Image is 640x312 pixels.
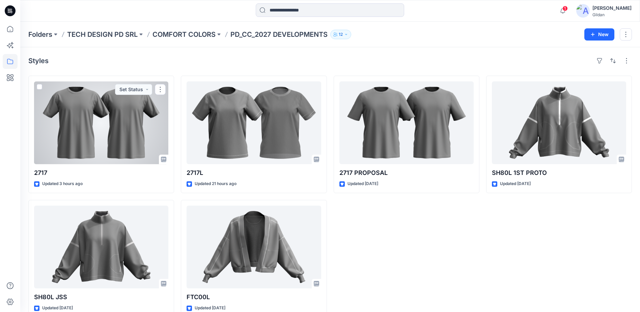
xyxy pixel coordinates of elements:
p: PD_CC_2027 DEVELOPMENTS [230,30,328,39]
a: FTC00L [187,206,321,288]
p: FTC00L [187,292,321,302]
p: Updated [DATE] [500,180,531,187]
div: Gildan [592,12,632,17]
a: SH80L 1ST PROTO [492,81,626,164]
button: New [584,28,614,41]
p: Updated 3 hours ago [42,180,83,187]
img: avatar [576,4,590,18]
p: Updated [DATE] [195,305,225,312]
h4: Styles [28,57,49,65]
a: TECH DESIGN PD SRL [67,30,138,39]
div: [PERSON_NAME] [592,4,632,12]
p: 2717 [34,168,168,178]
p: SH80L JSS [34,292,168,302]
a: 2717 [34,81,168,164]
p: Updated [DATE] [42,305,73,312]
a: 2717L [187,81,321,164]
p: 2717L [187,168,321,178]
p: Updated [DATE] [347,180,378,187]
a: Folders [28,30,52,39]
button: 12 [330,30,351,39]
span: 1 [562,6,568,11]
p: 2717 PROPOSAL [339,168,474,178]
p: 12 [339,31,343,38]
p: SH80L 1ST PROTO [492,168,626,178]
p: Updated 21 hours ago [195,180,236,187]
a: 2717 PROPOSAL [339,81,474,164]
a: COMFORT COLORS [152,30,216,39]
a: SH80L JSS [34,206,168,288]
